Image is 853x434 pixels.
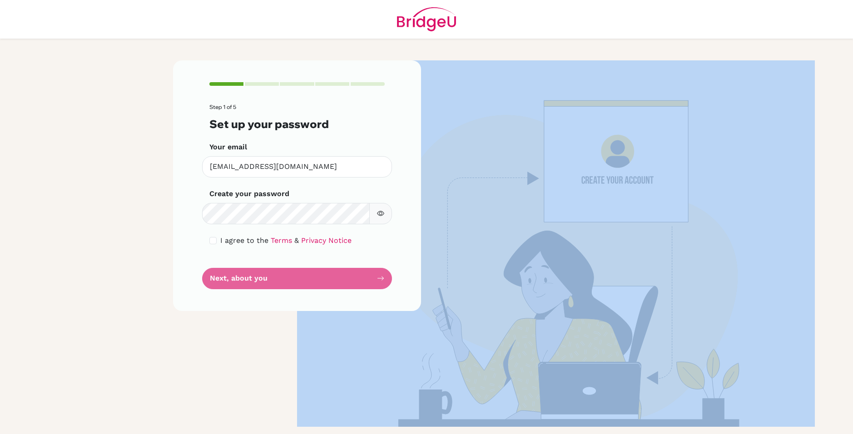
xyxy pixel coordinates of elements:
[209,104,236,110] span: Step 1 of 5
[271,236,292,245] a: Terms
[209,118,385,131] h3: Set up your password
[220,236,268,245] span: I agree to the
[209,142,247,153] label: Your email
[202,156,392,178] input: Insert your email*
[297,60,815,427] img: Create your account
[294,236,299,245] span: &
[301,236,352,245] a: Privacy Notice
[209,188,289,199] label: Create your password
